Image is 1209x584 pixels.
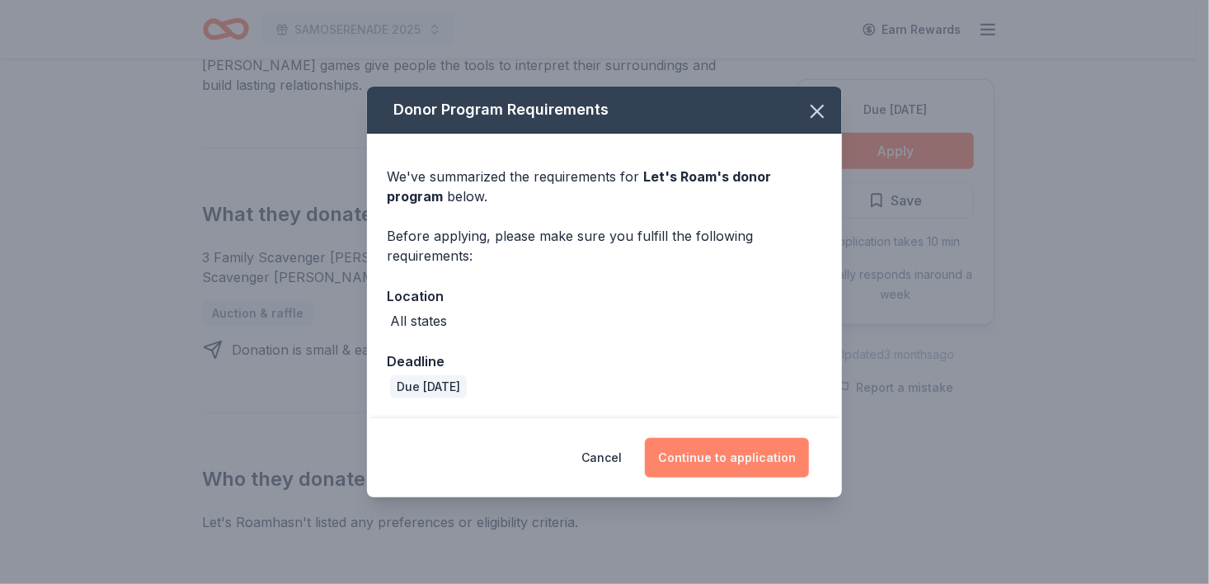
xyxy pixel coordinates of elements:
[645,438,809,478] button: Continue to application
[390,311,447,331] div: All states
[581,438,622,478] button: Cancel
[387,167,822,206] div: We've summarized the requirements for below.
[390,375,467,398] div: Due [DATE]
[367,87,842,134] div: Donor Program Requirements
[387,351,822,372] div: Deadline
[387,285,822,307] div: Location
[387,226,822,266] div: Before applying, please make sure you fulfill the following requirements:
